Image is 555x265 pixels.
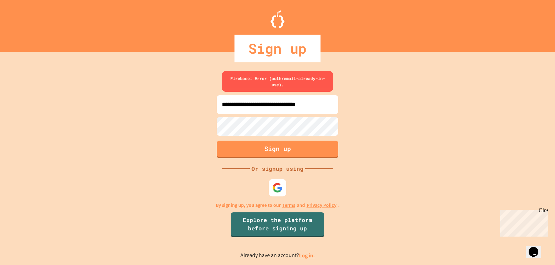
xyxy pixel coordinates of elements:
img: Logo.svg [271,10,284,28]
iframe: chat widget [497,207,548,237]
a: Terms [282,202,295,209]
p: Already have an account? [240,251,315,260]
a: Log in. [299,252,315,259]
p: By signing up, you agree to our and . [216,202,340,209]
a: Privacy Policy [307,202,336,209]
div: Firebase: Error (auth/email-already-in-use). [222,71,333,92]
iframe: chat widget [526,237,548,258]
img: google-icon.svg [272,183,283,193]
div: Chat with us now!Close [3,3,48,44]
div: Or signup using [250,165,305,173]
a: Explore the platform before signing up [231,212,324,237]
div: Sign up [234,35,321,62]
button: Sign up [217,141,338,158]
